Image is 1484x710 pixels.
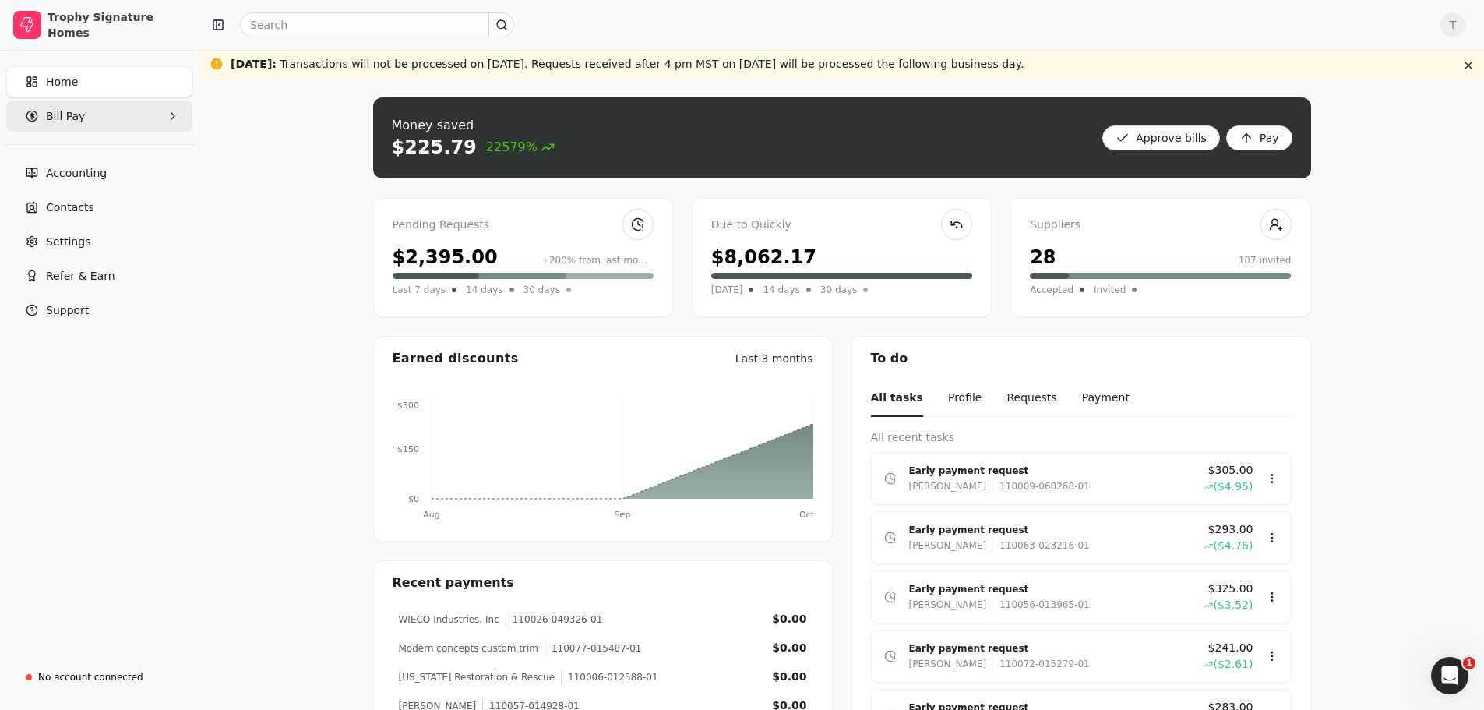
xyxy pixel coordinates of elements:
[1102,125,1220,150] button: Approve bills
[614,510,630,520] tspan: Sep
[545,641,642,655] div: 110077-015487-01
[506,613,603,627] div: 110026-049326-01
[992,479,1090,494] div: 110009-060268-01
[909,581,1192,597] div: Early payment request
[397,444,419,454] tspan: $150
[392,116,555,135] div: Money saved
[909,597,987,613] div: [PERSON_NAME]
[6,226,192,257] a: Settings
[852,337,1310,380] div: To do
[393,282,446,298] span: Last 7 days
[6,260,192,291] button: Refer & Earn
[1213,656,1253,673] span: ($2.61)
[1208,640,1253,656] span: $241.00
[1226,125,1292,150] button: Pay
[46,302,89,319] span: Support
[763,282,799,298] span: 14 days
[1208,462,1253,479] span: $305.00
[711,243,816,271] div: $8,062.17
[6,157,192,189] a: Accounting
[392,135,477,160] div: $225.79
[711,217,972,234] div: Due to Quickly
[735,351,813,367] div: Last 3 months
[466,282,502,298] span: 14 days
[48,9,185,41] div: Trophy Signature Homes
[909,538,987,553] div: [PERSON_NAME]
[561,670,658,684] div: 110006-012588-01
[772,640,806,656] div: $0.00
[46,74,78,90] span: Home
[541,253,654,267] div: +200% from last month
[909,641,1192,656] div: Early payment request
[523,282,560,298] span: 30 days
[1213,538,1253,554] span: ($4.76)
[909,522,1192,538] div: Early payment request
[46,108,85,125] span: Bill Pay
[772,611,806,627] div: $0.00
[486,138,555,157] span: 22579%
[1431,657,1468,694] iframe: Intercom live chat
[408,494,419,504] tspan: $0
[6,663,192,691] a: No account connected
[46,165,107,182] span: Accounting
[393,217,654,234] div: Pending Requests
[231,56,1024,72] div: Transactions will not be processed on [DATE]. Requests received after 4 pm MST on [DATE] will be ...
[1213,597,1253,613] span: ($3.52)
[399,641,538,655] div: Modern concepts custom trim
[423,510,439,520] tspan: Aug
[871,380,923,417] button: All tasks
[6,295,192,326] button: Support
[948,380,982,417] button: Profile
[909,479,987,494] div: [PERSON_NAME]
[46,234,90,250] span: Settings
[1463,657,1475,669] span: 1
[231,58,277,70] span: [DATE] :
[992,656,1090,672] div: 110072-015279-01
[38,670,143,684] div: No account connected
[1213,479,1253,495] span: ($4.95)
[6,66,192,97] a: Home
[772,669,806,685] div: $0.00
[6,101,192,132] button: Bill Pay
[397,401,419,411] tspan: $300
[1208,521,1253,538] span: $293.00
[46,200,94,216] span: Contacts
[240,12,514,37] input: Search
[711,282,743,298] span: [DATE]
[798,510,814,520] tspan: Oct
[1208,581,1253,597] span: $325.00
[871,429,1292,446] div: All recent tasks
[6,192,192,223] a: Contacts
[1030,217,1291,234] div: Suppliers
[1239,253,1292,267] div: 187 invited
[909,656,987,672] div: [PERSON_NAME]
[992,597,1090,613] div: 110056-013965-01
[399,613,499,627] div: WIECO Industries, Inc
[393,349,519,368] div: Earned discounts
[1082,380,1130,417] button: Payment
[46,268,115,284] span: Refer & Earn
[992,538,1090,553] div: 110063-023216-01
[393,243,498,271] div: $2,395.00
[1030,243,1056,271] div: 28
[1440,12,1465,37] button: T
[1094,282,1126,298] span: Invited
[1006,380,1056,417] button: Requests
[1030,282,1073,298] span: Accepted
[909,463,1192,479] div: Early payment request
[820,282,857,298] span: 30 days
[374,561,832,605] div: Recent payments
[399,670,555,684] div: [US_STATE] Restoration & Rescue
